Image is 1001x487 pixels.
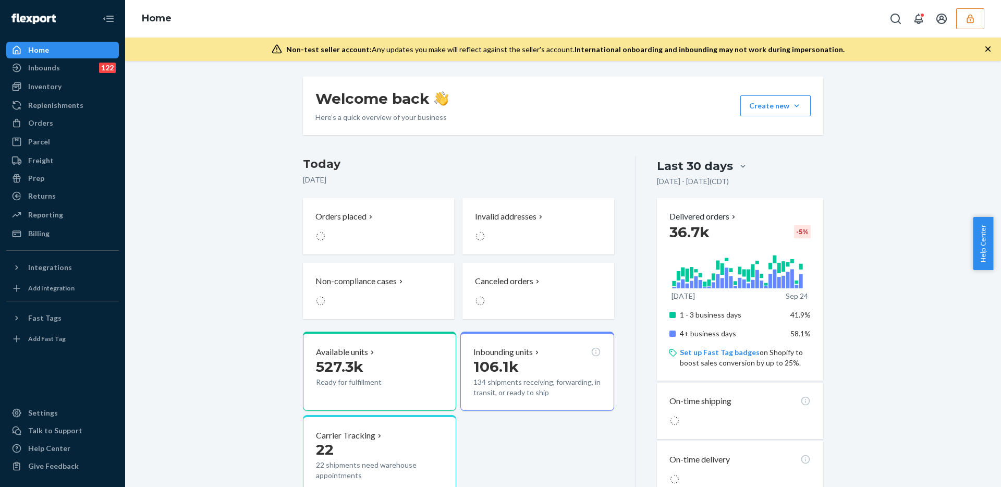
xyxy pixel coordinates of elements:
div: Freight [28,155,54,166]
div: Billing [28,228,50,239]
button: Create new [740,95,811,116]
button: Available units527.3kReady for fulfillment [303,332,456,411]
div: Add Fast Tag [28,334,66,343]
a: Home [6,42,119,58]
p: 22 shipments need warehouse appointments [316,460,443,481]
p: Carrier Tracking [316,430,375,442]
div: Add Integration [28,284,75,293]
a: Help Center [6,440,119,457]
a: Prep [6,170,119,187]
p: 4+ business days [680,328,783,339]
a: Freight [6,152,119,169]
p: [DATE] [672,291,695,301]
p: Inbounding units [473,346,533,358]
a: Billing [6,225,119,242]
span: Support [8,7,46,17]
div: Last 30 days [657,158,733,174]
a: Replenishments [6,97,119,114]
span: 527.3k [316,358,363,375]
p: Invalid addresses [475,211,536,223]
p: Here’s a quick overview of your business [315,112,448,123]
button: Delivered orders [669,211,738,223]
div: Returns [28,191,56,201]
a: Inbounds122 [6,59,119,76]
a: Add Fast Tag [6,331,119,347]
p: 1 - 3 business days [680,310,783,320]
span: 58.1% [790,329,811,338]
img: hand-wave emoji [434,91,448,106]
div: Fast Tags [28,313,62,323]
p: 134 shipments receiving, forwarding, in transit, or ready to ship [473,377,601,398]
div: 122 [99,63,116,73]
div: -5 % [794,225,811,238]
button: Non-compliance cases [303,263,454,319]
button: Open notifications [908,8,929,29]
div: Settings [28,408,58,418]
div: Give Feedback [28,461,79,471]
button: Canceled orders [462,263,614,319]
span: Non-test seller account: [286,45,372,54]
div: Integrations [28,262,72,273]
p: Sep 24 [786,291,808,301]
button: Fast Tags [6,310,119,326]
a: Orders [6,115,119,131]
span: 22 [316,441,334,458]
button: Integrations [6,259,119,276]
a: Returns [6,188,119,204]
button: Close Navigation [98,8,119,29]
button: Help Center [973,217,993,270]
a: Set up Fast Tag badges [680,348,760,357]
button: Inbounding units106.1k134 shipments receiving, forwarding, in transit, or ready to ship [460,332,614,411]
p: On-time delivery [669,454,730,466]
p: Ready for fulfillment [316,377,412,387]
a: Add Integration [6,280,119,297]
span: International onboarding and inbounding may not work during impersonation. [575,45,845,54]
p: on Shopify to boost sales conversion by up to 25%. [680,347,811,368]
p: [DATE] - [DATE] ( CDT ) [657,176,729,187]
div: Help Center [28,443,70,454]
div: Parcel [28,137,50,147]
h1: Welcome back [315,89,448,108]
ol: breadcrumbs [133,4,180,34]
button: Talk to Support [6,422,119,439]
a: Settings [6,405,119,421]
a: Reporting [6,206,119,223]
div: Inventory [28,81,62,92]
div: Home [28,45,49,55]
a: Home [142,13,172,24]
div: Prep [28,173,44,184]
p: Orders placed [315,211,367,223]
button: Open Search Box [885,8,906,29]
div: Talk to Support [28,425,82,436]
div: Replenishments [28,100,83,111]
button: Orders placed [303,198,454,254]
div: Reporting [28,210,63,220]
span: 41.9% [790,310,811,319]
button: Open account menu [931,8,952,29]
p: On-time shipping [669,395,731,407]
div: Inbounds [28,63,60,73]
div: Orders [28,118,53,128]
span: 106.1k [473,358,519,375]
a: Inventory [6,78,119,95]
p: Non-compliance cases [315,275,397,287]
button: Give Feedback [6,458,119,474]
a: Parcel [6,133,119,150]
p: Canceled orders [475,275,533,287]
p: Available units [316,346,368,358]
button: Invalid addresses [462,198,614,254]
h3: Today [303,156,614,173]
p: [DATE] [303,175,614,185]
img: Flexport logo [11,14,56,24]
span: 36.7k [669,223,710,241]
div: Any updates you make will reflect against the seller's account. [286,44,845,55]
